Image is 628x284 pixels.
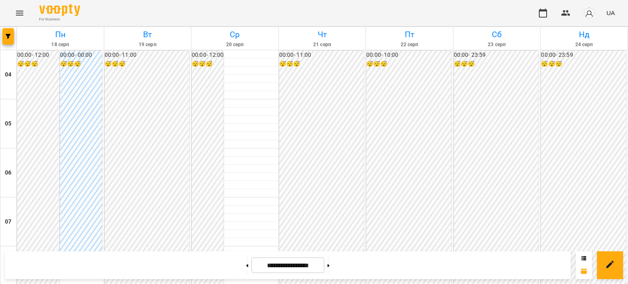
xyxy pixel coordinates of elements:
h6: Пт [367,28,452,41]
span: UA [606,9,615,17]
h6: Ср [193,28,277,41]
h6: 😴😴😴 [279,60,364,69]
h6: 00:00 - 11:00 [105,51,190,60]
h6: 😴😴😴 [17,60,59,69]
img: Voopty Logo [39,4,80,16]
h6: 00:00 - 12:00 [17,51,59,60]
h6: 00:00 - 23:59 [454,51,539,60]
h6: 😴😴😴 [60,60,102,69]
h6: Чт [280,28,365,41]
h6: 00:00 - 23:59 [541,51,626,60]
h6: 😴😴😴 [366,60,451,69]
h6: 21 серп [280,41,365,49]
h6: 07 [5,217,11,226]
button: UA [603,5,618,20]
h6: 😴😴😴 [192,60,224,69]
button: Menu [10,3,29,23]
h6: Вт [105,28,190,41]
h6: 00:00 - 12:00 [192,51,224,60]
h6: 06 [5,168,11,177]
img: avatar_s.png [583,7,595,19]
h6: 😴😴😴 [454,60,539,69]
h6: 22 серп [367,41,452,49]
h6: 00:00 - 11:00 [279,51,364,60]
h6: Пн [18,28,103,41]
h6: 24 серп [542,41,626,49]
span: For Business [39,17,80,22]
h6: 00:00 - 00:00 [60,51,102,60]
h6: 05 [5,119,11,128]
h6: Сб [455,28,539,41]
h6: 18 серп [18,41,103,49]
h6: 20 серп [193,41,277,49]
h6: Нд [542,28,626,41]
h6: 😴😴😴 [541,60,626,69]
h6: 19 серп [105,41,190,49]
h6: 😴😴😴 [105,60,190,69]
h6: 00:00 - 10:00 [366,51,451,60]
h6: 23 серп [455,41,539,49]
h6: 04 [5,70,11,79]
